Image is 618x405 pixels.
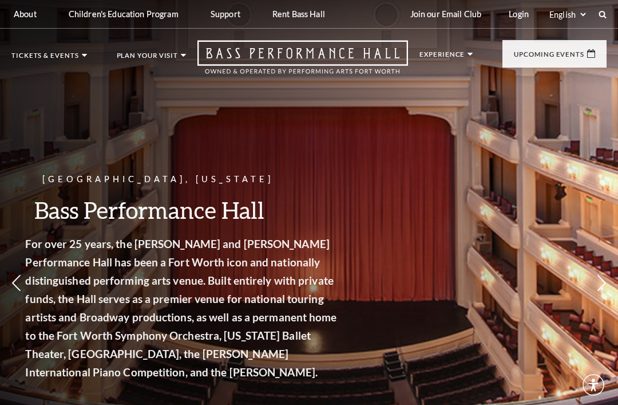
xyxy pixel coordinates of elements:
[117,52,179,65] p: Plan Your Visit
[419,51,465,64] p: Experience
[14,9,37,19] p: About
[211,9,240,19] p: Support
[514,51,584,64] p: Upcoming Events
[46,172,360,187] p: [GEOGRAPHIC_DATA], [US_STATE]
[46,237,357,379] strong: For over 25 years, the [PERSON_NAME] and [PERSON_NAME] Performance Hall has been a Fort Worth ico...
[69,9,179,19] p: Children's Education Program
[547,9,588,20] select: Select:
[11,52,79,65] p: Tickets & Events
[46,195,360,225] h3: Bass Performance Hall
[272,9,325,19] p: Rent Bass Hall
